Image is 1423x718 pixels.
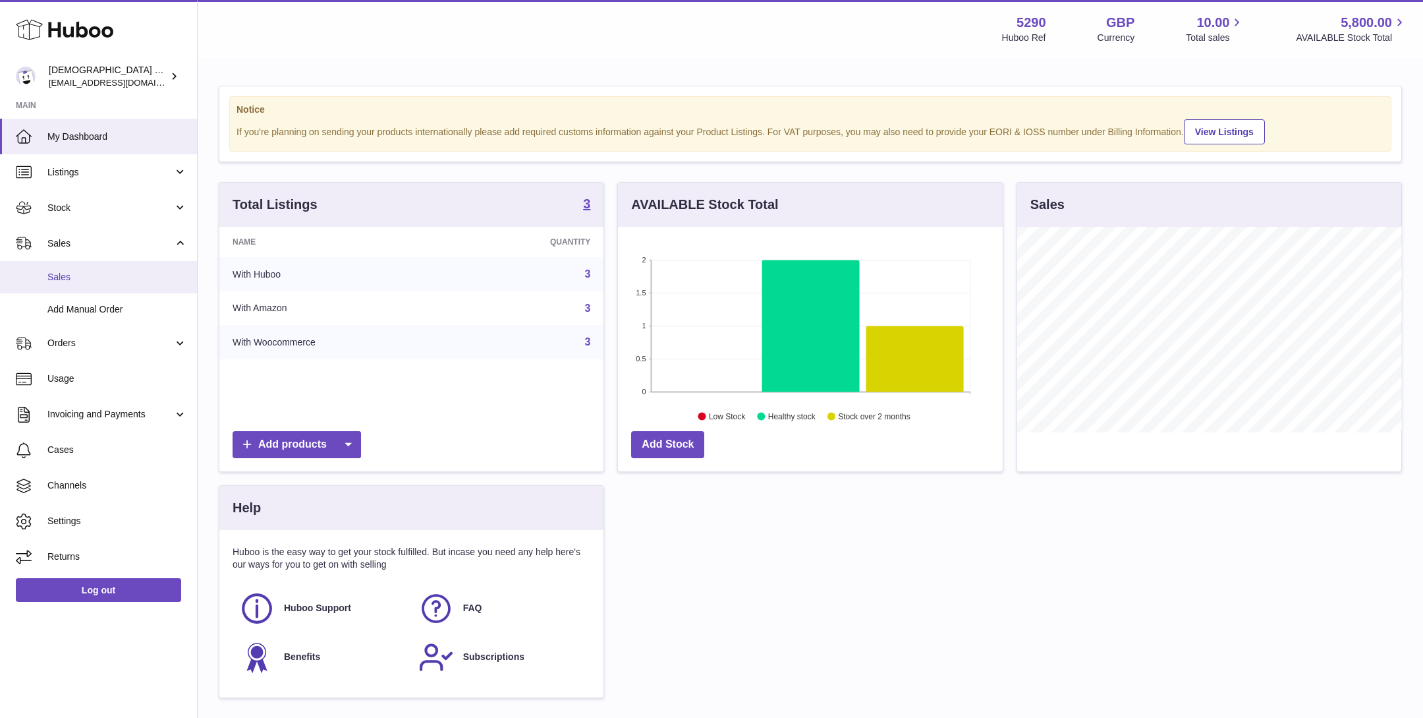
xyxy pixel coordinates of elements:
[233,499,261,517] h3: Help
[47,444,187,456] span: Cases
[237,117,1384,144] div: If you're planning on sending your products internationally please add required customs informati...
[418,591,584,626] a: FAQ
[16,67,36,86] img: info@muslimcharity.org.uk
[584,336,590,347] a: 3
[1030,196,1065,214] h3: Sales
[239,591,405,626] a: Huboo Support
[49,64,167,89] div: [DEMOGRAPHIC_DATA] Charity
[642,322,646,330] text: 1
[233,431,361,458] a: Add products
[284,602,351,614] span: Huboo Support
[239,640,405,675] a: Benefits
[237,104,1384,116] strong: Notice
[233,196,318,214] h3: Total Listings
[47,373,187,385] span: Usage
[47,479,187,492] span: Channels
[1017,14,1046,32] strong: 5290
[47,131,187,143] span: My Dashboard
[1106,14,1134,32] strong: GBP
[1196,14,1229,32] span: 10.00
[47,515,187,527] span: Settings
[47,337,173,349] span: Orders
[47,237,173,250] span: Sales
[642,256,646,264] text: 2
[642,388,646,396] text: 0
[768,412,816,421] text: Healthy stock
[584,268,590,280] a: 3
[47,202,173,214] span: Stock
[463,602,482,614] span: FAQ
[636,289,646,297] text: 1.5
[418,640,584,675] a: Subscriptions
[1296,14,1407,44] a: 5,800.00 AVAILABLE Stock Total
[16,578,181,602] a: Log out
[47,271,187,284] span: Sales
[219,325,458,359] td: With Woocommerce
[47,166,173,179] span: Listings
[284,651,320,663] span: Benefits
[219,291,458,326] td: With Amazon
[49,77,194,88] span: [EMAIL_ADDRESS][DOMAIN_NAME]
[47,303,187,316] span: Add Manual Order
[463,651,524,663] span: Subscriptions
[1098,32,1135,44] div: Currency
[1186,32,1244,44] span: Total sales
[1296,32,1407,44] span: AVAILABLE Stock Total
[631,431,704,458] a: Add Stock
[1186,14,1244,44] a: 10.00 Total sales
[458,227,603,257] th: Quantity
[1002,32,1046,44] div: Huboo Ref
[631,196,778,214] h3: AVAILABLE Stock Total
[233,546,590,571] p: Huboo is the easy way to get your stock fulfilled. But incase you need any help here's our ways f...
[1184,119,1265,144] a: View Listings
[839,412,910,421] text: Stock over 2 months
[1341,14,1392,32] span: 5,800.00
[583,197,590,210] strong: 3
[583,197,590,213] a: 3
[636,355,646,363] text: 0.5
[584,303,590,314] a: 3
[709,412,746,421] text: Low Stock
[219,257,458,291] td: With Huboo
[47,551,187,563] span: Returns
[219,227,458,257] th: Name
[47,408,173,421] span: Invoicing and Payments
